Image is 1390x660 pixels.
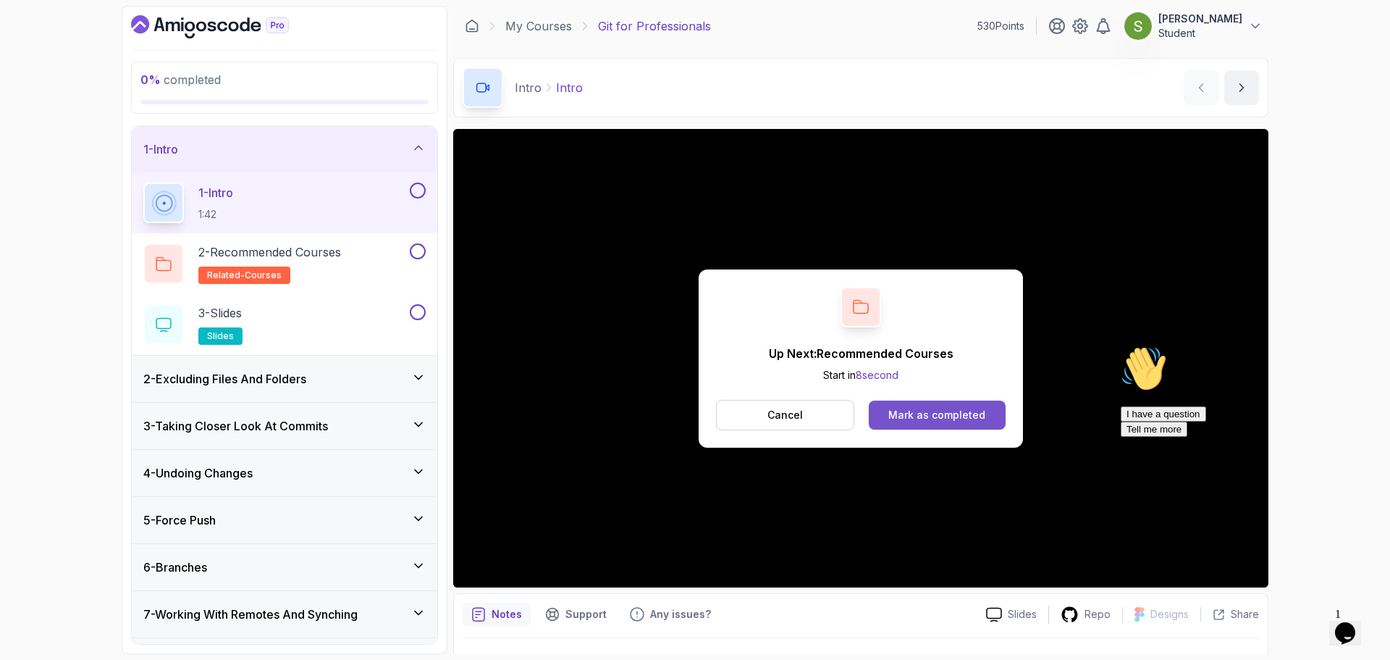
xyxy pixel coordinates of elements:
p: Cancel [767,408,803,422]
button: notes button [463,603,531,626]
a: Dashboard [465,19,479,33]
span: completed [140,72,221,87]
button: Tell me more [6,82,72,97]
h3: 5 - Force Push [143,511,216,529]
button: user profile image[PERSON_NAME]Student [1124,12,1263,41]
button: Share [1200,607,1259,622]
p: Repo [1084,607,1111,622]
button: 3-Taking Closer Look At Commits [132,403,437,449]
h3: 3 - Taking Closer Look At Commits [143,417,328,435]
h3: 6 - Branches [143,559,207,576]
button: 2-Excluding Files And Folders [132,356,437,402]
button: 6-Branches [132,544,437,590]
h3: 2 - Excluding Files And Folders [143,370,306,388]
p: 1 - Intro [198,184,233,201]
p: Intro [556,79,583,96]
button: 2-Recommended Coursesrelated-courses [143,243,426,284]
button: Feedback button [621,603,720,626]
button: Cancel [716,400,854,430]
span: 8 second [856,369,898,381]
p: Notes [492,607,522,622]
a: Repo [1049,606,1122,624]
p: 3 - Slides [198,304,242,322]
button: previous content [1184,70,1218,105]
p: Student [1158,26,1242,41]
p: [PERSON_NAME] [1158,12,1242,26]
p: 1:42 [198,207,233,222]
p: 530 Points [977,19,1024,33]
p: Up Next: Recommended Courses [769,345,953,362]
h3: 4 - Undoing Changes [143,464,253,482]
iframe: chat widget [1329,602,1376,646]
p: Any issues? [650,607,711,622]
a: Slides [974,607,1048,622]
h3: 1 - Intro [143,141,178,158]
p: Support [565,607,607,622]
button: 7-Working With Remotes And Synching [132,591,437,638]
p: Slides [1008,607,1037,622]
button: 4-Undoing Changes [132,450,437,496]
button: 1-Intro [132,126,437,172]
button: 5-Force Push [132,497,437,543]
p: Designs [1150,607,1189,622]
button: next content [1224,70,1259,105]
button: I have a question [6,67,91,82]
span: related-courses [207,270,282,281]
span: 0 % [140,72,161,87]
button: 3-Slidesslides [143,304,426,345]
div: Mark as completed [888,408,985,422]
span: slides [207,330,234,342]
iframe: 1 - Intro [453,129,1268,588]
span: Hi! How can we help? [6,43,143,54]
p: 2 - Recommended Courses [198,243,341,261]
p: Git for Professionals [598,17,711,35]
img: user profile image [1124,12,1152,40]
button: 1-Intro1:42 [143,183,426,223]
p: Start in [769,368,953,383]
a: Dashboard [131,15,322,38]
img: :wave: [6,6,52,52]
p: Intro [515,79,542,96]
button: Mark as completed [869,401,1006,430]
h3: 7 - Working With Remotes And Synching [143,606,358,623]
div: 👋Hi! How can we help?I have a questionTell me more [6,6,266,97]
iframe: chat widget [1115,340,1376,595]
p: Share [1231,607,1259,622]
button: Support button [536,603,615,626]
a: My Courses [505,17,572,35]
